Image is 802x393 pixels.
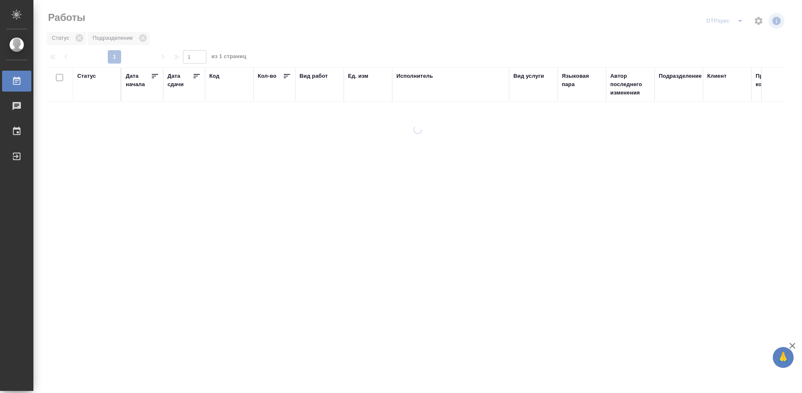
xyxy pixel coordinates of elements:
[707,72,726,80] div: Клиент
[258,72,277,80] div: Кол-во
[168,72,193,89] div: Дата сдачи
[77,72,96,80] div: Статус
[562,72,602,89] div: Языковая пара
[126,72,151,89] div: Дата начала
[513,72,544,80] div: Вид услуги
[756,72,796,89] div: Проектная команда
[209,72,219,80] div: Код
[773,347,794,368] button: 🙏
[299,72,328,80] div: Вид работ
[776,349,790,366] span: 🙏
[348,72,368,80] div: Ед. изм
[610,72,650,97] div: Автор последнего изменения
[396,72,433,80] div: Исполнитель
[659,72,702,80] div: Подразделение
